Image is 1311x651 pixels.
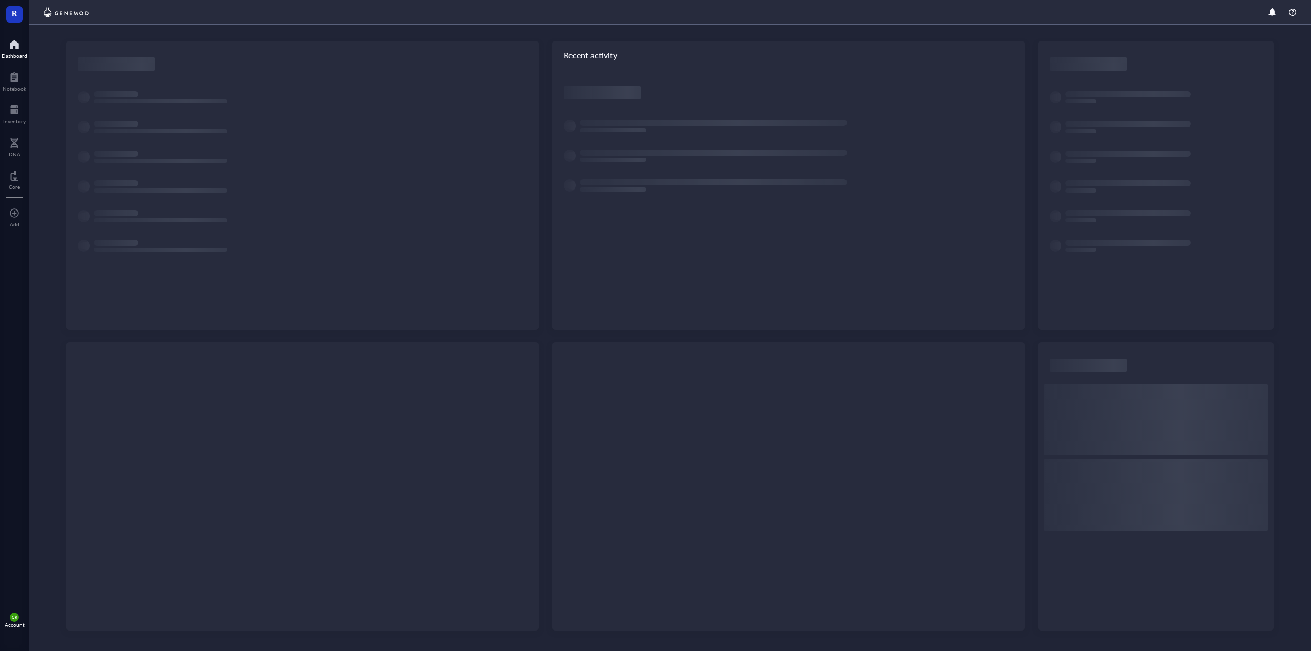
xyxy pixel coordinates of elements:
a: Inventory [3,102,26,124]
div: DNA [9,151,20,157]
a: Dashboard [2,36,27,59]
div: Core [9,184,20,190]
div: Dashboard [2,53,27,59]
div: Inventory [3,118,26,124]
div: Account [5,622,25,628]
span: R [12,7,17,19]
a: Notebook [3,69,26,92]
a: Core [9,167,20,190]
img: genemod-logo [41,6,91,18]
div: Add [10,221,19,227]
div: Recent activity [552,41,1025,70]
a: DNA [9,135,20,157]
div: Notebook [3,86,26,92]
span: CR [12,615,17,619]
